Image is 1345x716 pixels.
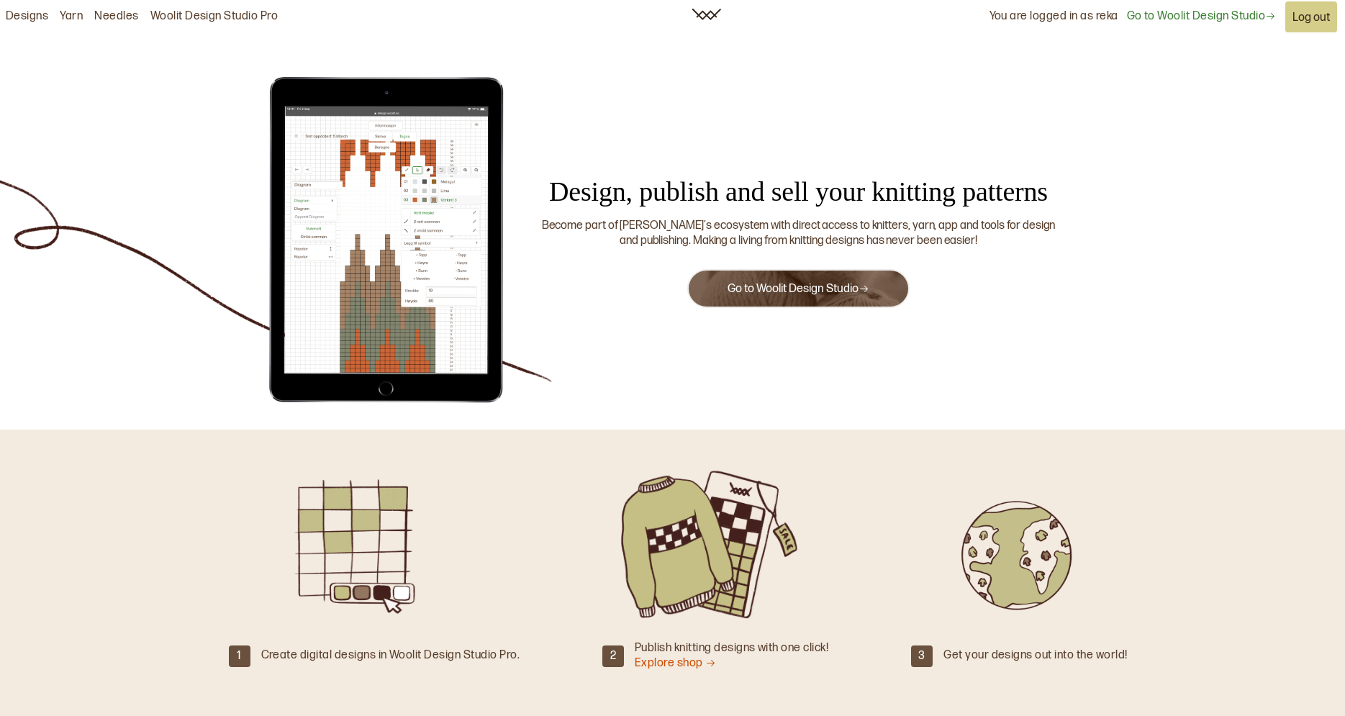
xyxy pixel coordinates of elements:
div: Design, publish and sell your knitting patterns [520,174,1077,209]
div: 2 [602,645,624,667]
a: Needles [94,9,138,24]
a: Woolit Design Studio Pro [150,9,278,24]
a: Go to Woolit Design Studio [728,282,869,296]
a: Designs [6,9,48,24]
div: Become part of [PERSON_NAME]'s ecosystem with direct access to knitters, yarn, app and tools for ... [538,219,1059,249]
div: 3 [911,645,933,667]
div: You are logged in as reka [989,1,1118,33]
div: Publish knitting designs with one click! [635,641,828,671]
img: Illustrasjon av Woolit Design Studio Pro [261,74,512,405]
img: Woolit ikon [692,9,721,20]
a: Yarn [60,9,83,24]
img: Illustrasjon av Woolit Design Studio Pro [271,466,466,624]
a: Explore shop [635,656,716,670]
button: Log out [1285,1,1337,32]
div: 1 [229,645,250,667]
button: Go to Woolit Design Studio [687,269,910,308]
img: Strikket genser og oppskrift til salg. [613,466,807,624]
div: Get your designs out into the world! [943,648,1127,663]
a: Go to Woolit Design Studio [1127,9,1276,24]
div: Create digital designs in Woolit Design Studio Pro. [261,648,520,663]
img: Jordkloden [917,466,1111,624]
